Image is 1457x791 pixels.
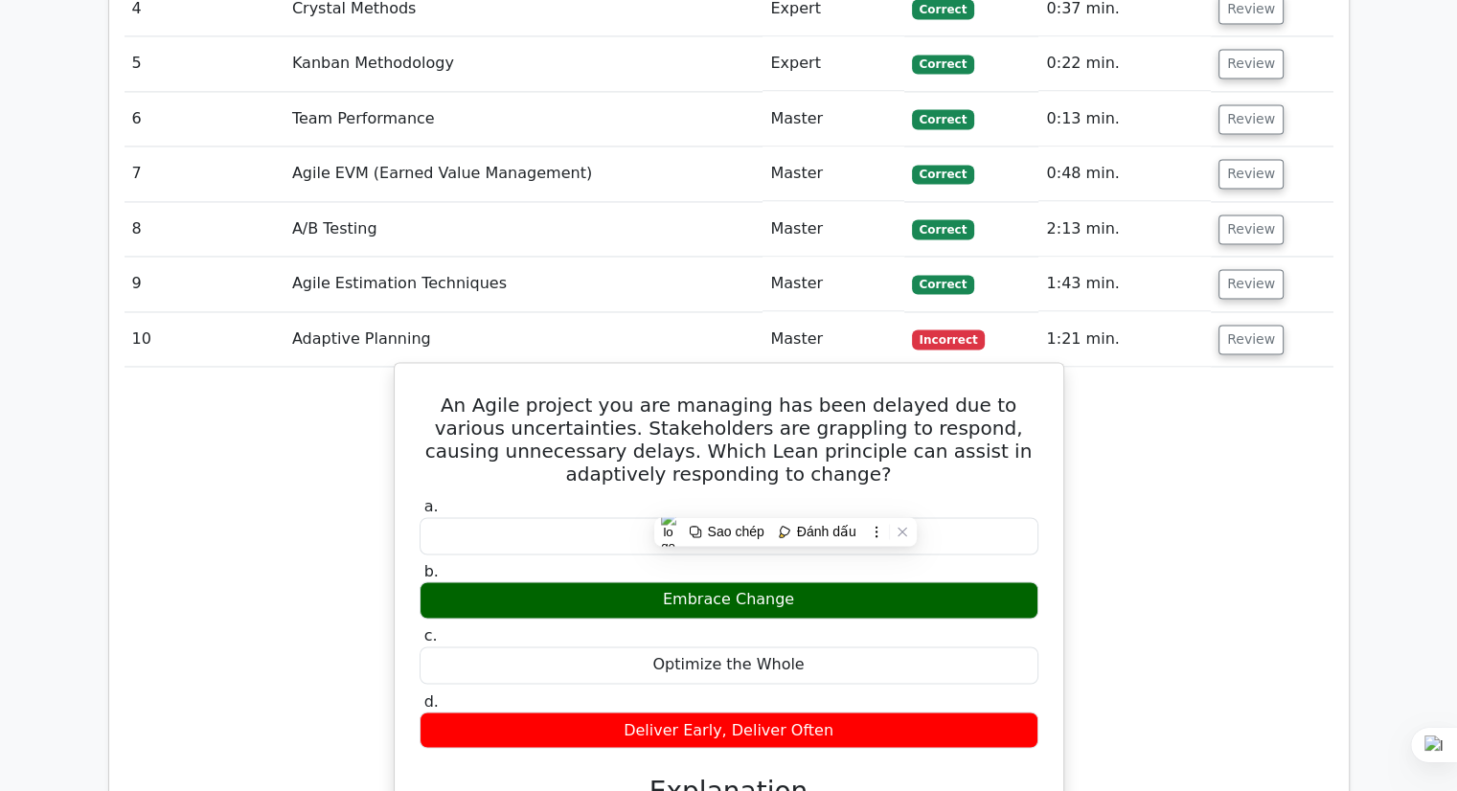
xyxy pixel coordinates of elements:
td: 10 [125,312,285,367]
td: 0:13 min. [1038,92,1211,147]
div: Deliver Early, Deliver Often [420,712,1038,749]
span: b. [424,562,439,580]
td: Master [763,257,903,311]
td: Agile Estimation Techniques [285,257,763,311]
td: Master [763,312,903,367]
button: Review [1218,215,1284,244]
span: Correct [912,165,974,184]
td: 6 [125,92,285,147]
td: Master [763,202,903,257]
span: c. [424,626,438,644]
td: Agile EVM (Earned Value Management) [285,147,763,201]
span: d. [424,691,439,710]
span: Correct [912,275,974,294]
td: 0:22 min. [1038,36,1211,91]
td: 0:48 min. [1038,147,1211,201]
div: Optimize the Whole [420,646,1038,684]
td: 1:21 min. [1038,312,1211,367]
span: a. [424,497,439,515]
div: Empower the Team [420,517,1038,554]
td: Master [763,147,903,201]
td: Master [763,92,903,147]
span: Correct [912,109,974,128]
td: 7 [125,147,285,201]
td: 9 [125,257,285,311]
td: A/B Testing [285,202,763,257]
h5: An Agile project you are managing has been delayed due to various uncertainties. Stakeholders are... [418,394,1040,486]
td: 2:13 min. [1038,202,1211,257]
div: Embrace Change [420,581,1038,619]
button: Review [1218,269,1284,299]
td: 1:43 min. [1038,257,1211,311]
span: Incorrect [912,329,986,349]
span: Correct [912,55,974,74]
button: Review [1218,49,1284,79]
button: Review [1218,159,1284,189]
button: Review [1218,104,1284,134]
td: 8 [125,202,285,257]
td: Team Performance [285,92,763,147]
td: Adaptive Planning [285,312,763,367]
button: Review [1218,325,1284,354]
td: Kanban Methodology [285,36,763,91]
td: Expert [763,36,903,91]
td: 5 [125,36,285,91]
span: Correct [912,219,974,238]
